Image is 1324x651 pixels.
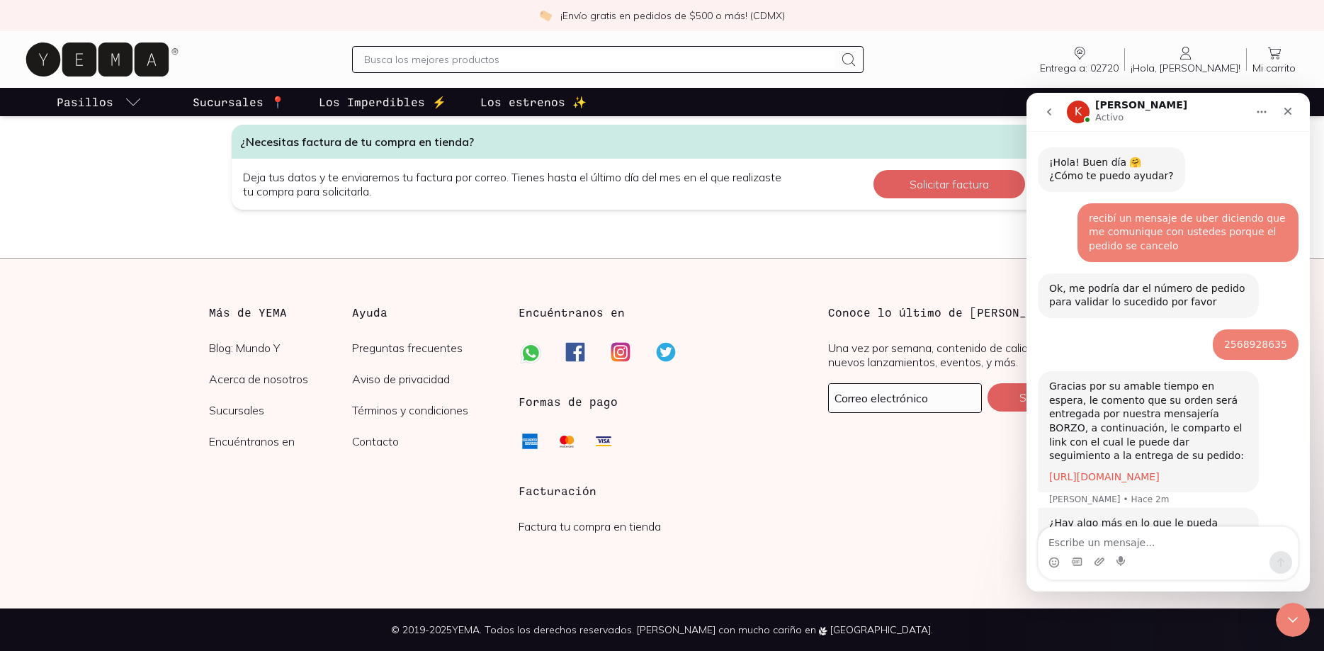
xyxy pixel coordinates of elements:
a: Contacto [352,434,496,448]
input: mimail@gmail.com [829,384,981,412]
button: Selector de gif [45,463,56,475]
iframe: Intercom live chat [1026,93,1310,591]
p: Sucursales 📍 [193,94,285,111]
h4: ¿Necesitas factura de tu compra en tienda? [232,125,1093,159]
p: Los estrenos ✨ [480,94,587,111]
a: Aviso de privacidad [352,372,496,386]
span: ¡Hola, [PERSON_NAME]! [1131,62,1240,74]
div: ¿Hay algo más en lo que le pueda ayudar ? Puedes retomar este chat en cualquier momento, será un ... [11,415,232,487]
img: check [539,9,552,22]
textarea: Escribe un mensaje... [12,434,271,458]
p: Los Imperdibles ⚡️ [319,94,446,111]
p: Una vez por semana, contenido de calidad. Entérate de nuevos lanzamientos, eventos, y más. [828,341,1115,369]
div: Karla dice… [11,415,272,519]
button: Subscribirme [988,383,1115,412]
a: Sucursales 📍 [190,88,288,116]
a: Términos y condiciones [352,403,496,417]
button: Enviar un mensaje… [243,458,266,481]
input: Busca los mejores productos [364,51,834,68]
h3: Más de YEMA [209,304,353,321]
h3: Conoce lo último de [PERSON_NAME] [828,304,1115,321]
button: Adjuntar un archivo [67,463,79,475]
a: Mi carrito [1247,45,1301,74]
a: Preguntas frecuentes [352,341,496,355]
a: Factura tu compra en tienda [519,519,661,533]
a: Entrega a: 02720 [1034,45,1124,74]
a: ¡Hola, [PERSON_NAME]! [1125,45,1246,74]
p: ¡Envío gratis en pedidos de $500 o más! (CDMX) [560,9,785,23]
span: Entrega a: 02720 [1040,62,1119,74]
h3: Ayuda [352,304,496,321]
a: pasillo-todos-link [54,88,145,116]
a: Los Imperdibles ⚡️ [316,88,449,116]
a: Sucursales [209,403,353,417]
a: Los estrenos ✨ [477,88,589,116]
a: Acerca de nosotros [209,372,353,386]
a: Blog: Mundo Y [209,341,353,355]
button: Selector de emoji [22,464,33,475]
iframe: Intercom live chat [1276,603,1310,637]
span: [PERSON_NAME] con mucho cariño en [GEOGRAPHIC_DATA]. [637,623,933,636]
h3: Encuéntranos en [519,304,625,321]
a: Encuéntranos en [209,434,353,448]
h3: Formas de pago [519,393,618,410]
p: Pasillos [57,94,113,111]
button: Solicitar factura [873,170,1025,198]
button: Start recording [90,463,101,475]
p: Deja tus datos y te enviaremos tu factura por correo. Tienes hasta el último día del mes en el qu... [232,159,806,210]
h3: Facturación [519,482,805,499]
span: Mi carrito [1252,62,1296,74]
div: ¿Hay algo más en lo que le pueda ayudar ? Puedes retomar este chat en cualquier momento, será un ... [23,424,221,479]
